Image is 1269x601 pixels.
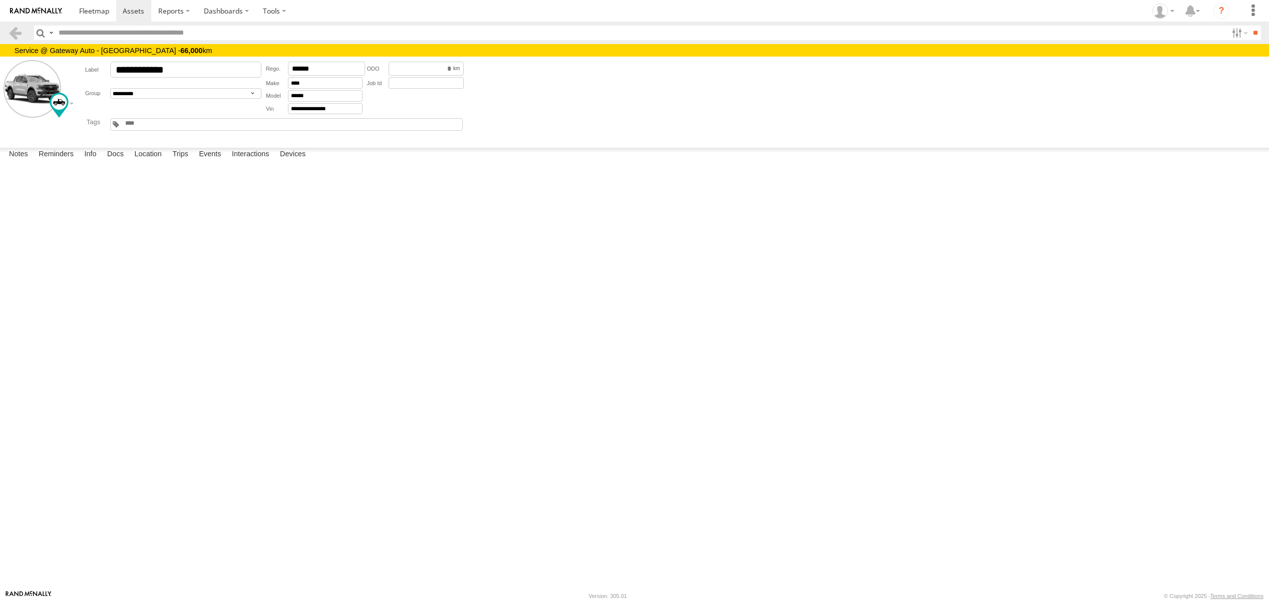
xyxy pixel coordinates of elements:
i: ? [1213,3,1229,19]
label: Docs [102,148,129,162]
label: Devices [275,148,310,162]
div: Cris Clark [1149,4,1178,19]
label: Search Filter Options [1228,26,1249,40]
a: Visit our Website [6,591,52,601]
label: Search Query [47,26,55,40]
a: Back to previous Page [8,26,23,40]
label: Info [79,148,101,162]
a: Terms and Conditions [1210,593,1263,599]
label: Reminders [34,148,79,162]
strong: 66,000 [180,47,202,55]
div: Change Map Icon [50,93,69,118]
img: rand-logo.svg [10,8,62,15]
label: Events [194,148,226,162]
div: Version: 305.01 [589,593,627,599]
label: Location [129,148,167,162]
label: Notes [4,148,33,162]
label: Interactions [227,148,274,162]
label: Trips [167,148,193,162]
div: © Copyright 2025 - [1164,593,1263,599]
